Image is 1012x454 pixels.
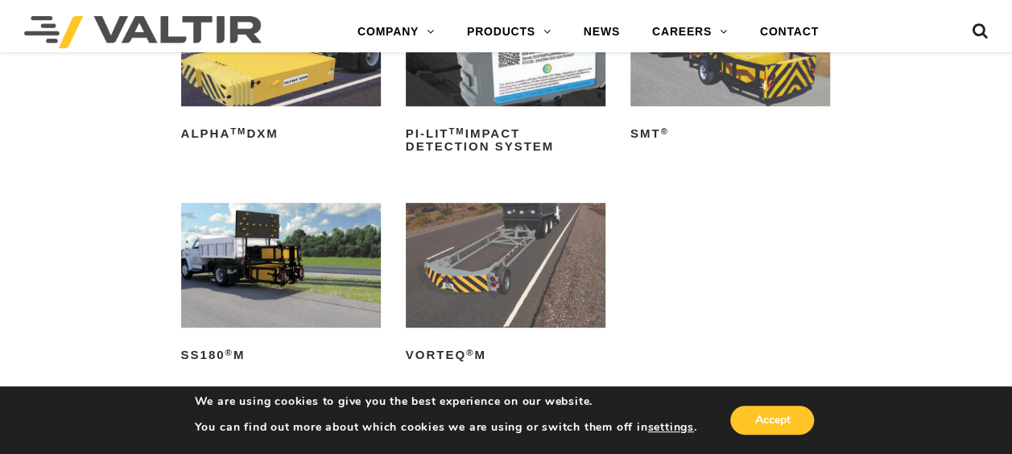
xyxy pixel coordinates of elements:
a: NEWS [568,16,636,48]
p: We are using cookies to give you the best experience on our website. [195,394,697,409]
a: SS180®M [181,203,381,368]
a: CAREERS [636,16,744,48]
a: COMPANY [341,16,451,48]
sup: TM [448,126,465,136]
a: VORTEQ®M [406,203,605,368]
button: Accept [730,406,814,435]
button: settings [647,420,693,435]
img: Valtir [24,16,262,48]
sup: ® [466,348,474,357]
h2: PI-LIT Impact Detection System [406,121,605,159]
h2: SMT [630,121,830,147]
sup: TM [230,126,246,136]
h2: ALPHA DXM [181,121,381,147]
sup: ® [660,126,668,136]
p: You can find out more about which cookies we are using or switch them off in . [195,420,697,435]
a: CONTACT [744,16,835,48]
a: PRODUCTS [451,16,568,48]
h2: SS180 M [181,342,381,368]
h2: VORTEQ M [406,342,605,368]
sup: ® [225,348,233,357]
